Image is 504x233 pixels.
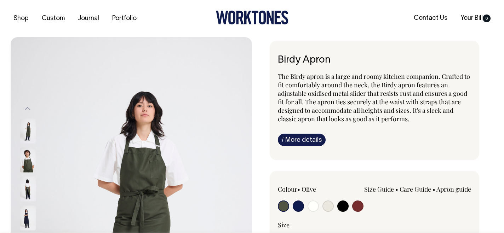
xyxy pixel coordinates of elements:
h6: Birdy Apron [278,55,471,66]
img: olive [20,147,36,172]
span: • [433,185,435,193]
label: Olive [302,185,316,193]
a: Journal [75,13,102,24]
span: The Birdy apron is a large and roomy kitchen companion. Crafted to fit comfortably around the nec... [278,72,470,123]
img: olive [20,176,36,201]
a: Shop [11,13,31,24]
span: i [282,136,283,143]
a: Portfolio [109,13,139,24]
button: Previous [22,101,33,117]
a: Care Guide [400,185,431,193]
div: Colour [278,185,355,193]
a: Contact Us [411,12,450,24]
a: Your Bill0 [458,12,493,24]
a: Apron guide [436,185,471,193]
span: • [297,185,300,193]
a: iMore details [278,134,326,146]
a: Custom [39,13,68,24]
span: 0 [483,14,491,22]
img: olive [20,118,36,143]
img: dark-navy [20,205,36,230]
a: Size Guide [364,185,394,193]
span: • [395,185,398,193]
div: Size [278,221,471,229]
